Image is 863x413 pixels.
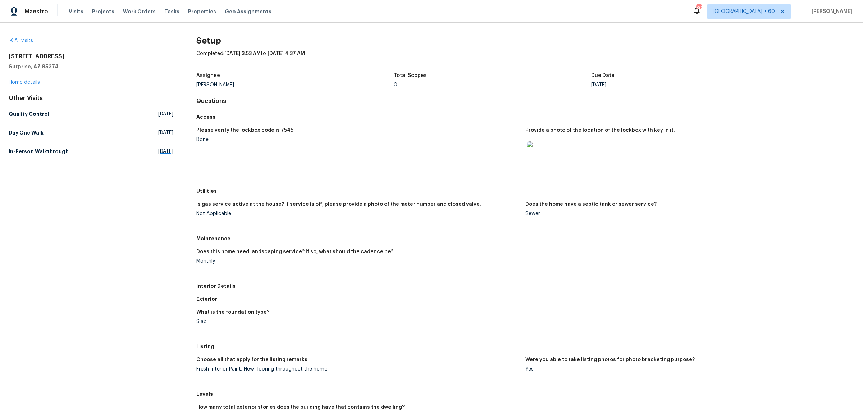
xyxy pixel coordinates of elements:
[225,8,271,15] span: Geo Assignments
[9,108,173,121] a: Quality Control[DATE]
[525,211,849,216] div: Sewer
[196,295,854,303] h5: Exterior
[196,187,854,195] h5: Utilities
[196,367,520,372] div: Fresh Interior Paint, New flooring throughout the home
[92,8,114,15] span: Projects
[9,129,44,136] h5: Day One Walk
[713,8,775,15] span: [GEOGRAPHIC_DATA] + 60
[196,202,481,207] h5: Is gas service active at the house? If service is off, please provide a photo of the meter number...
[196,211,520,216] div: Not Applicable
[158,129,173,136] span: [DATE]
[9,110,49,118] h5: Quality Control
[196,343,854,350] h5: Listing
[9,148,69,155] h5: In-Person Walkthrough
[188,8,216,15] span: Properties
[696,4,701,12] div: 803
[809,8,852,15] span: [PERSON_NAME]
[196,310,269,315] h5: What is the foundation type?
[9,80,40,85] a: Home details
[196,319,520,324] div: Slab
[196,249,393,254] h5: Does this home need landscaping service? If so, what should the cadence be?
[9,95,173,102] div: Other Visits
[224,51,261,56] span: [DATE] 3:53 AM
[196,235,854,242] h5: Maintenance
[196,390,854,398] h5: Levels
[196,128,293,133] h5: Please verify the lockbox code is 7545
[525,367,849,372] div: Yes
[196,282,854,290] h5: Interior Details
[394,82,591,87] div: 0
[196,405,405,410] h5: How many total exterior stories does the building have that contains the dwelling?
[9,63,173,70] h5: Surprise, AZ 85374
[158,110,173,118] span: [DATE]
[196,259,520,264] div: Monthly
[525,128,675,133] h5: Provide a photo of the location of the lockbox with key in it.
[196,357,307,362] h5: Choose all that apply for the listing remarks
[525,202,657,207] h5: Does the home have a septic tank or sewer service?
[123,8,156,15] span: Work Orders
[9,38,33,43] a: All visits
[24,8,48,15] span: Maestro
[196,73,220,78] h5: Assignee
[525,357,695,362] h5: Were you able to take listing photos for photo bracketing purpose?
[9,126,173,139] a: Day One Walk[DATE]
[164,9,179,14] span: Tasks
[196,137,520,142] div: Done
[9,53,173,60] h2: [STREET_ADDRESS]
[268,51,305,56] span: [DATE] 4:37 AM
[69,8,83,15] span: Visits
[394,73,427,78] h5: Total Scopes
[158,148,173,155] span: [DATE]
[196,113,854,121] h5: Access
[9,145,173,158] a: In-Person Walkthrough[DATE]
[591,82,789,87] div: [DATE]
[196,50,854,69] div: Completed: to
[196,82,394,87] div: [PERSON_NAME]
[196,37,854,44] h2: Setup
[196,97,854,105] h4: Questions
[591,73,615,78] h5: Due Date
